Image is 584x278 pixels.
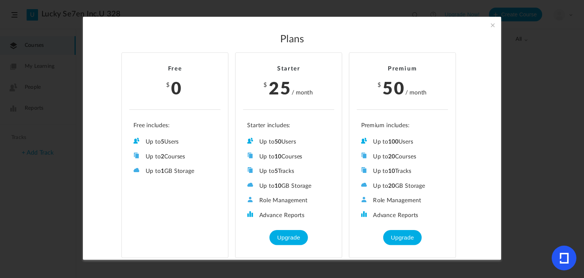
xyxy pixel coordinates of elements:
cite: / month [405,88,427,97]
b: 10 [275,183,281,189]
span: $ [263,82,268,88]
b: 20 [388,154,395,160]
span: 50 [382,75,405,99]
cite: / month [292,88,313,97]
li: Up to GB Storage [247,182,330,190]
b: 50 [275,139,281,145]
button: Upgrade [270,230,308,245]
li: Up to GB Storage [133,167,216,175]
li: Advance Reports [247,211,330,219]
button: Upgrade [383,230,421,245]
span: 25 [269,75,292,99]
h2: Premium [357,66,448,73]
li: Role Management [361,197,444,205]
span: $ [378,82,382,88]
li: Role Management [247,197,330,205]
li: Up to Tracks [247,167,330,175]
b: 5 [161,139,164,145]
li: Up to Tracks [361,167,444,175]
b: 100 [388,139,398,145]
li: Up to Courses [133,152,216,160]
b: 10 [275,154,281,160]
li: Up to Users [133,138,216,146]
span: $ [166,82,170,88]
b: 2 [161,154,164,160]
h2: Free [129,66,221,73]
li: Up to Courses [247,152,330,160]
li: Up to Users [361,138,444,146]
b: 20 [388,183,395,189]
li: Up to Courses [361,152,444,160]
b: 10 [388,168,395,174]
li: Up to Users [247,138,330,146]
span: 0 [171,75,182,99]
h2: Plans [100,34,484,46]
b: 1 [161,168,164,174]
li: Advance Reports [361,211,444,219]
b: 5 [275,168,278,174]
li: Up to GB Storage [361,182,444,190]
h2: Starter [243,66,334,73]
